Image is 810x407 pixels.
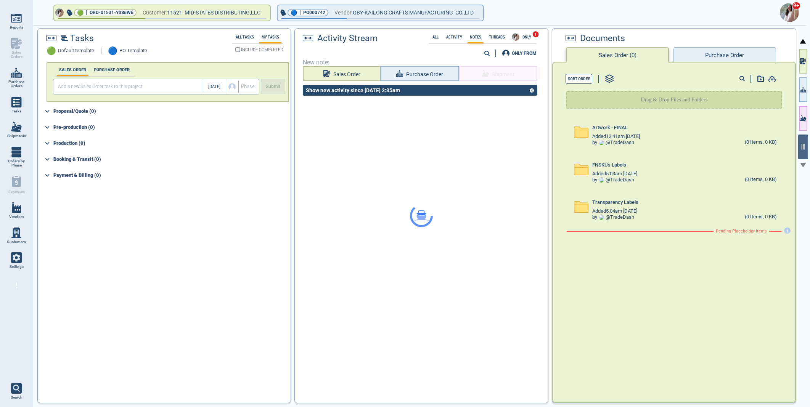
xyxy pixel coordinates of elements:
[592,125,628,131] span: Artwork - FINAL
[11,122,22,132] img: menu_icon
[119,48,147,54] span: PO Template
[745,139,777,146] div: (0 Items, 0 KB)
[58,48,94,54] span: Default template
[792,2,800,10] span: 9+
[233,35,256,39] label: All Tasks
[53,153,289,165] div: Booking & Transit (0)
[11,67,22,78] img: menu_icon
[241,84,255,90] span: Phase
[599,140,604,145] img: Avatar
[592,134,640,139] span: Added 12:41am [DATE]
[6,80,27,88] span: Purchase Orders
[641,96,708,104] p: Drag & Drop Files and Folders
[768,76,776,82] img: add-document
[92,67,132,72] label: PURCHASE ORDER
[780,3,799,22] img: Avatar
[599,215,604,220] img: Avatar
[7,134,26,138] span: Shipments
[745,177,777,183] div: (0 Items, 0 KB)
[55,81,203,93] input: Add a new Sales Order task to this project
[757,75,764,82] img: add-document
[334,8,353,18] span: Vendor:
[10,264,24,269] span: Settings
[353,8,474,18] span: GBY-KAILONG CRAFTS MANUFACTURING CO.,LTD
[108,46,117,55] span: 🔵
[241,48,283,52] span: INCLUDE COMPLETED
[143,8,167,18] span: Customer:
[11,13,22,24] img: menu_icon
[53,137,289,149] div: Production (0)
[278,5,483,21] button: 🔵|PO000742Vendor:GBY-KAILONG CRAFTS MANUFACTURING CO.,LTD
[592,215,634,220] div: by @ TradeDash
[580,34,625,43] span: Documents
[303,9,325,16] span: PO000742
[716,229,767,234] span: Pending Placeholder Items
[54,5,270,21] button: Avatar🟢|ORD-01531-Y0S6W6Customer:11521 MID-STATES DISTRIBUTING,LLC
[11,252,22,263] img: menu_icon
[592,177,634,183] div: by @ TradeDash
[11,228,22,238] img: menu_icon
[673,47,776,62] button: Purchase Order
[208,85,220,90] span: [DATE]
[299,9,301,16] span: |
[100,48,102,54] span: |
[259,35,281,39] label: My Tasks
[566,47,669,62] button: Sales Order (0)
[291,10,297,15] span: 🔵
[11,97,22,107] img: menu_icon
[566,74,592,84] button: Sort Order
[592,162,626,168] span: FNSKUs Labels
[53,121,289,133] div: Pre-production (0)
[10,25,23,30] span: Reports
[7,240,26,244] span: Customers
[86,9,87,16] span: |
[11,202,22,213] img: menu_icon
[55,8,64,17] img: Avatar
[592,200,638,205] span: Transparency Labels
[47,46,56,55] span: 🟢
[185,10,260,16] span: MID-STATES DISTRIBUTING,LLC
[53,105,289,117] div: Proposal/Quote (0)
[11,395,22,400] span: Search
[9,215,24,219] span: Vendors
[90,9,133,16] span: ORD-01531-Y0S6W6
[77,10,84,15] span: 🟢
[53,169,289,181] div: Payment & Billing (0)
[592,171,637,177] span: Added 5:03am [DATE]
[167,8,185,18] span: 11521
[61,35,68,41] img: timeline2
[70,34,94,43] span: Tasks
[599,177,604,183] img: Avatar
[592,208,637,214] span: Added 5:04am [DATE]
[57,67,88,72] label: SALES ORDER
[11,147,22,157] img: menu_icon
[745,214,777,220] div: (0 Items, 0 KB)
[12,109,21,114] span: Tasks
[592,140,634,146] div: by @ TradeDash
[6,159,27,168] span: Orders by Phase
